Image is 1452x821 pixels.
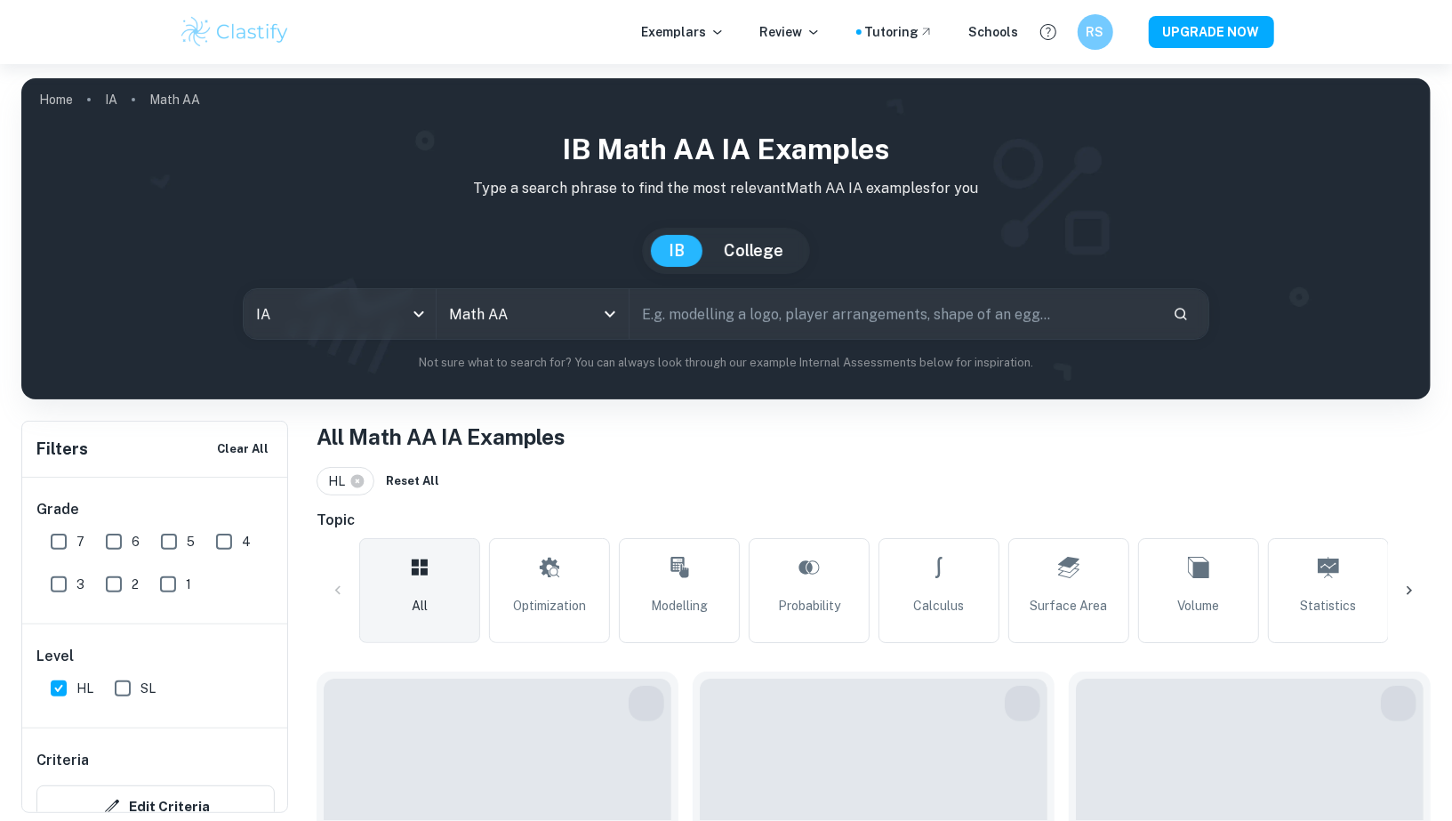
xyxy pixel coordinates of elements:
[36,499,275,520] h6: Grade
[651,596,708,616] span: Modelling
[328,471,353,491] span: HL
[149,90,200,109] p: Math AA
[213,436,273,463] button: Clear All
[244,289,436,339] div: IA
[598,302,622,326] button: Open
[21,78,1431,399] img: profile cover
[969,22,1019,42] a: Schools
[1078,14,1113,50] button: RS
[317,510,1431,531] h6: Topic
[317,421,1431,453] h1: All Math AA IA Examples
[630,289,1159,339] input: E.g. modelling a logo, player arrangements, shape of an egg...
[39,87,73,112] a: Home
[760,22,821,42] p: Review
[706,235,801,267] button: College
[1149,16,1274,48] button: UPGRADE NOW
[36,437,88,462] h6: Filters
[1033,17,1063,47] button: Help and Feedback
[132,575,139,594] span: 2
[105,87,117,112] a: IA
[76,679,93,698] span: HL
[132,532,140,551] span: 6
[36,750,89,771] h6: Criteria
[914,596,965,616] span: Calculus
[381,468,444,495] button: Reset All
[317,467,374,495] div: HL
[1031,596,1108,616] span: Surface Area
[1301,596,1357,616] span: Statistics
[1166,299,1196,329] button: Search
[76,575,84,594] span: 3
[36,178,1416,199] p: Type a search phrase to find the most relevant Math AA IA examples for you
[778,596,840,616] span: Probability
[76,532,84,551] span: 7
[186,575,191,594] span: 1
[651,235,702,267] button: IB
[242,532,251,551] span: 4
[36,646,275,667] h6: Level
[140,679,156,698] span: SL
[412,596,428,616] span: All
[187,532,195,551] span: 5
[513,596,586,616] span: Optimization
[36,128,1416,171] h1: IB Math AA IA examples
[179,14,292,50] img: Clastify logo
[36,354,1416,372] p: Not sure what to search for? You can always look through our example Internal Assessments below f...
[642,22,725,42] p: Exemplars
[1178,596,1220,616] span: Volume
[865,22,934,42] a: Tutoring
[1085,22,1105,42] h6: RS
